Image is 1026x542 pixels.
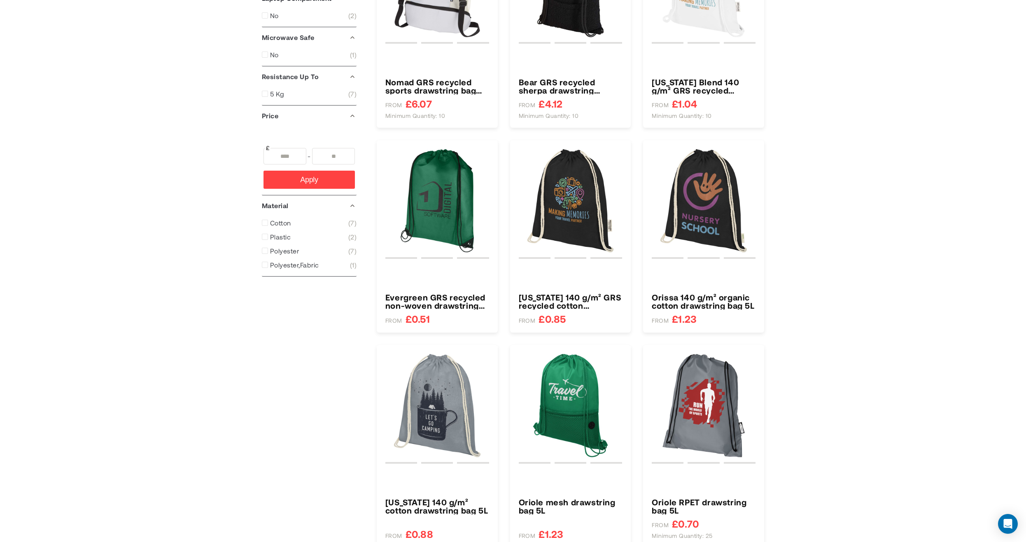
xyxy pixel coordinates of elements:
span: FROM [519,532,536,540]
span: Cotton [270,219,291,227]
span: Minimum quantity: 10 [519,112,579,120]
a: 5 Kg 7 [262,90,357,98]
a: Bear GRS recycled sherpa drawstring backpack 9L [519,78,623,94]
span: 1 [350,261,357,269]
h3: [US_STATE] Blend 140 g/m² GRS recycled drawstring bag 5L [652,78,756,94]
span: £6.07 [406,99,432,109]
h3: [US_STATE] 140 g/m² cotton drawstring bag 5L [385,498,489,514]
a: No 1 [262,51,357,59]
span: 7 [348,90,357,98]
input: From [263,148,306,164]
h3: [US_STATE] 140 g/m² GRS recycled cotton drawstring bag [519,293,623,310]
a: Oriole RPET drawstring bag 5L [652,498,756,514]
a: Cotton 7 [262,219,357,227]
div: Microwave Safe [262,27,357,48]
img: Orissa 140 g/m² organic cotton drawstring bag 5L [652,149,756,253]
div: Resistance Up To [262,66,357,87]
span: 1 [350,51,357,59]
a: Orissa 140 g/m² organic cotton drawstring bag 5L [652,293,756,310]
img: Evergreen GRS recycled non-woven drawstring bag 5L [385,149,489,253]
span: £0.70 [672,519,699,529]
span: Minimum quantity: 10 [385,112,445,120]
span: Plastic [270,233,291,241]
span: £4.12 [539,99,562,109]
span: 7 [348,247,357,255]
span: £1.23 [672,314,697,324]
span: FROM [652,317,669,324]
span: Polyester [270,247,299,255]
img: Oriole mesh drawstring bag 5L [519,354,623,458]
button: Apply [263,171,355,189]
img: Oriole RPET drawstring bag 5L [652,354,756,458]
span: No [270,12,279,20]
a: Polyester,Fabric 1 [262,261,357,269]
a: Oregon 140 g/m² GRS recycled cotton drawstring bag [519,293,623,310]
a: Oregon 140 g/m² cotton drawstring bag 5L [385,498,489,514]
a: Oriole mesh drawstring bag 5L [519,498,623,514]
span: £1.04 [672,99,697,109]
a: Oregon Blend 140 g/m² GRS recycled drawstring bag 5L [652,78,756,94]
span: - [306,148,312,164]
span: 2 [348,12,357,20]
span: £ [265,144,270,152]
span: £1.23 [539,529,563,539]
span: 5 Kg [270,90,284,98]
span: £0.51 [406,314,430,324]
span: Minimum quantity: 10 [652,112,712,120]
span: FROM [385,532,402,540]
a: Plastic 2 [262,233,357,241]
div: Open Intercom Messenger [998,514,1018,534]
a: Nomad GRS recycled sports drawstring bag with bottom compartment 18L [385,78,489,94]
span: £0.85 [539,314,566,324]
div: Price [262,106,357,126]
span: FROM [519,101,536,109]
span: No [270,51,279,59]
div: Material [262,195,357,216]
img: Oregon 140 g/m² GRS recycled cotton drawstring bag [519,149,623,253]
span: FROM [385,101,402,109]
span: £0.88 [406,529,433,539]
img: Oregon 140 g/m² cotton drawstring bag 5L [385,354,489,458]
span: FROM [519,317,536,324]
span: FROM [385,317,402,324]
a: Evergreen GRS recycled non-woven drawstring bag 5L [385,293,489,310]
input: To [312,148,355,164]
a: No 2 [262,12,357,20]
span: FROM [652,521,669,529]
span: 7 [348,219,357,227]
span: 2 [348,233,357,241]
span: Minimum quantity: 25 [652,532,713,540]
a: Polyester 7 [262,247,357,255]
span: FROM [652,101,669,109]
span: Polyester,Fabric [270,261,319,269]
